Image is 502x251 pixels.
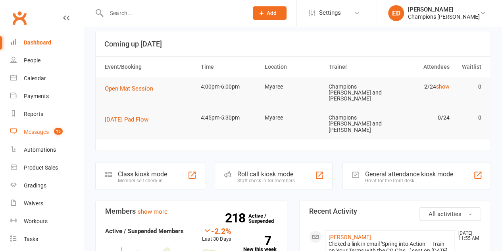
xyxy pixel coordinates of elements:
[237,178,295,183] div: Staff check-in for members
[365,178,453,183] div: Great for the front desk
[24,129,49,135] div: Messages
[388,5,404,21] div: ED
[24,93,49,99] div: Payments
[10,141,84,159] a: Automations
[24,182,46,189] div: Gradings
[389,77,453,96] td: 2/24
[118,178,167,183] div: Member self check-in
[419,207,481,221] button: All activities
[10,8,29,28] a: Clubworx
[325,77,389,108] td: Champions [PERSON_NAME] and [PERSON_NAME]
[325,108,389,139] td: Champions [PERSON_NAME] and [PERSON_NAME]
[197,108,261,127] td: 4:45pm-5:30pm
[24,200,43,207] div: Waivers
[453,57,485,77] th: Waitlist
[10,177,84,195] a: Gradings
[24,39,51,46] div: Dashboard
[10,105,84,123] a: Reports
[104,40,482,48] h3: Coming up [DATE]
[24,218,48,224] div: Workouts
[248,207,283,230] a: 218Active / Suspended
[138,208,167,215] a: show more
[105,115,154,124] button: [DATE] Pad Flow
[105,207,277,215] h3: Members
[10,159,84,177] a: Product Sales
[253,6,287,20] button: Add
[104,8,242,19] input: Search...
[197,57,261,77] th: Time
[24,164,58,171] div: Product Sales
[365,170,453,178] div: General attendance kiosk mode
[118,170,167,178] div: Class kiosk mode
[237,170,295,178] div: Roll call kiosk mode
[10,230,84,248] a: Tasks
[10,87,84,105] a: Payments
[105,116,148,123] span: [DATE] Pad Flow
[105,84,159,93] button: Open Mat Session
[24,111,43,117] div: Reports
[105,85,153,92] span: Open Mat Session
[261,77,325,96] td: Myaree
[225,212,248,224] strong: 218
[436,83,449,90] a: show
[202,226,231,243] div: Last 30 Days
[429,210,462,218] span: All activities
[197,77,261,96] td: 4:00pm-6:00pm
[408,6,480,13] div: [PERSON_NAME]
[454,231,481,241] time: [DATE] 11:55 AM
[261,108,325,127] td: Myaree
[325,57,389,77] th: Trainer
[10,195,84,212] a: Waivers
[261,57,325,77] th: Location
[202,226,231,235] div: -2.2%
[10,34,84,52] a: Dashboard
[24,57,40,64] div: People
[319,4,341,22] span: Settings
[24,236,38,242] div: Tasks
[267,10,277,16] span: Add
[389,108,453,127] td: 0/24
[54,128,63,135] span: 15
[329,234,371,240] a: [PERSON_NAME]
[309,207,481,215] h3: Recent Activity
[101,57,197,77] th: Event/Booking
[10,212,84,230] a: Workouts
[24,75,46,81] div: Calendar
[453,77,485,96] td: 0
[10,123,84,141] a: Messages 15
[408,13,480,20] div: Champions [PERSON_NAME]
[10,70,84,87] a: Calendar
[10,52,84,70] a: People
[389,57,453,77] th: Attendees
[24,147,56,153] div: Automations
[453,108,485,127] td: 0
[105,228,184,235] strong: Active / Suspended Members
[243,235,271,247] strong: 7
